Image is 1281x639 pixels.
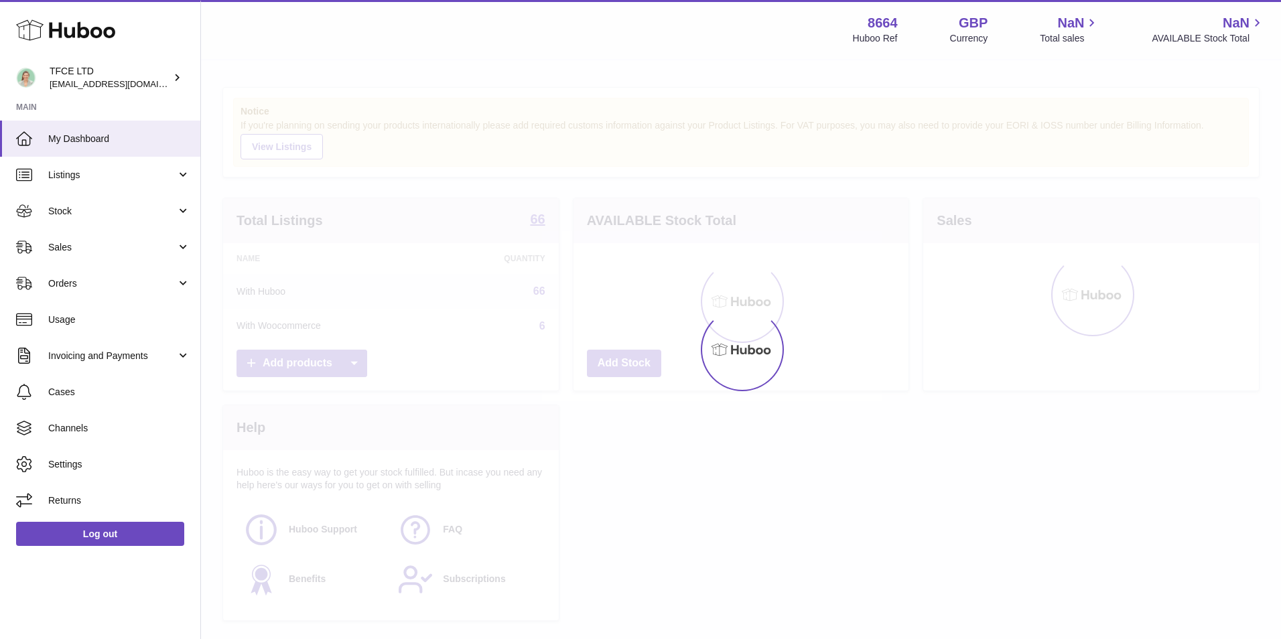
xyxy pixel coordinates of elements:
span: Listings [48,169,176,182]
span: NaN [1057,14,1084,32]
span: Orders [48,277,176,290]
strong: GBP [959,14,988,32]
a: NaN Total sales [1040,14,1099,45]
strong: 8664 [868,14,898,32]
a: NaN AVAILABLE Stock Total [1152,14,1265,45]
span: NaN [1223,14,1250,32]
img: internalAdmin-8664@internal.huboo.com [16,68,36,88]
div: Currency [950,32,988,45]
span: AVAILABLE Stock Total [1152,32,1265,45]
div: TFCE LTD [50,65,170,90]
span: Stock [48,205,176,218]
span: Cases [48,386,190,399]
a: Log out [16,522,184,546]
span: [EMAIL_ADDRESS][DOMAIN_NAME] [50,78,197,89]
span: My Dashboard [48,133,190,145]
span: Returns [48,494,190,507]
span: Invoicing and Payments [48,350,176,362]
span: Channels [48,422,190,435]
div: Huboo Ref [853,32,898,45]
span: Sales [48,241,176,254]
span: Settings [48,458,190,471]
span: Usage [48,313,190,326]
span: Total sales [1040,32,1099,45]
